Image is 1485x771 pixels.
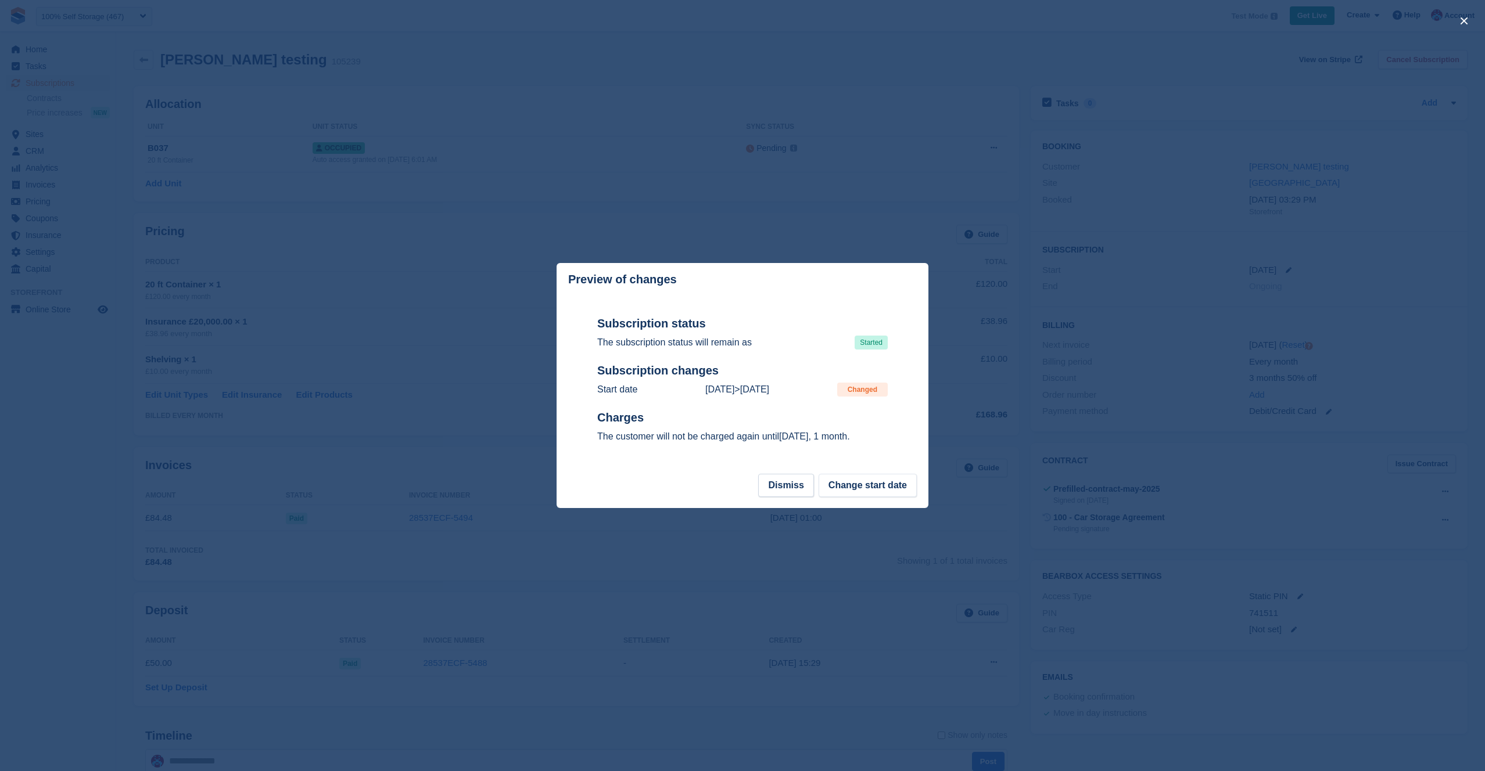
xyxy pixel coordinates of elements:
h2: Subscription status [597,316,888,331]
time: 2025-10-23 23:00:00 UTC [779,431,808,441]
p: The customer will not be charged again until , 1 month. [597,430,888,444]
p: The subscription status will remain as [597,336,752,350]
button: Dismiss [758,474,813,497]
h2: Charges [597,410,888,425]
p: Start date [597,383,637,397]
button: close [1455,12,1473,30]
p: Preview of changes [568,273,677,286]
h2: Subscription changes [597,363,888,378]
span: Changed [842,383,883,397]
p: > [705,383,769,397]
button: Change start date [819,474,917,497]
time: 2025-09-23 23:00:00 UTC [740,384,769,394]
time: 2025-09-03 00:00:00 UTC [705,384,734,394]
span: Started [855,336,888,350]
